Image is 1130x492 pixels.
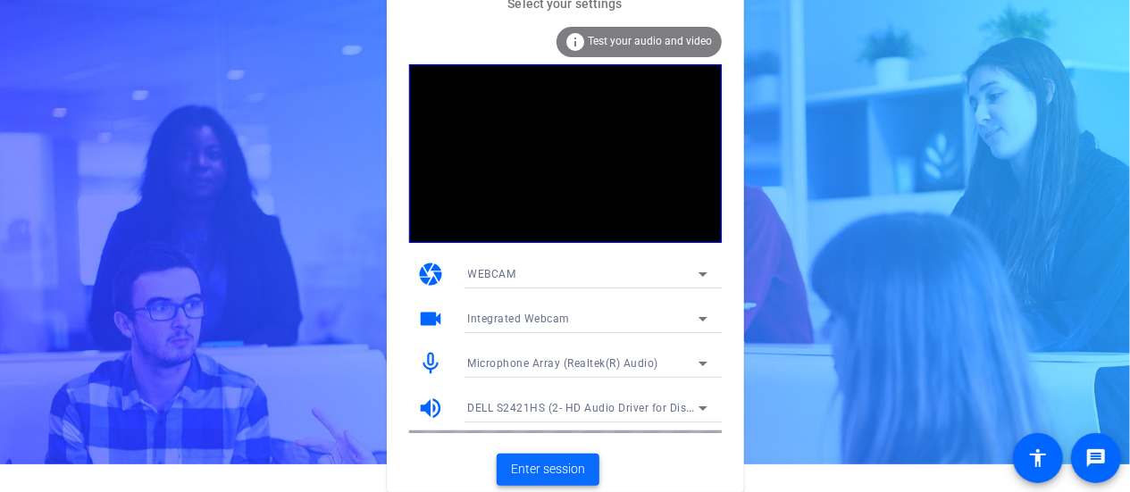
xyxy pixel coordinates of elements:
mat-icon: info [565,31,587,53]
span: Enter session [511,460,585,479]
span: Test your audio and video [589,35,713,47]
mat-icon: camera [418,261,445,288]
mat-icon: mic_none [418,350,445,377]
mat-icon: accessibility [1027,447,1049,469]
mat-icon: volume_up [418,395,445,421]
span: WEBCAM [468,268,516,280]
mat-icon: videocam [418,305,445,332]
span: Microphone Array (Realtek(R) Audio) [468,357,659,370]
mat-icon: message [1085,447,1107,469]
button: Enter session [497,454,599,486]
span: Integrated Webcam [468,313,571,325]
span: DELL S2421HS (2- HD Audio Driver for Display Audio) [468,400,748,414]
